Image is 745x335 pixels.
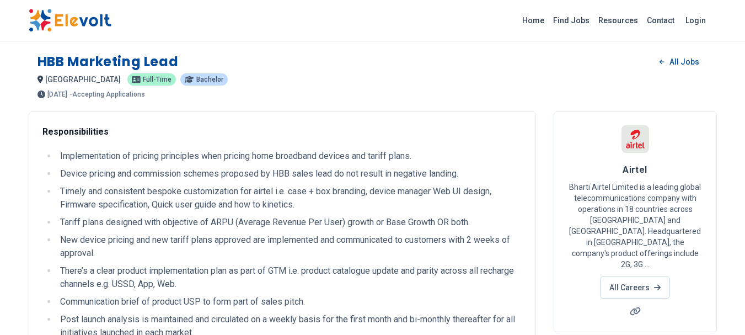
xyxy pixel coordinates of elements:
[621,125,649,153] img: Airtel
[57,233,522,260] li: New device pricing and new tariff plans approved are implemented and communicated to customers wi...
[69,91,145,98] p: - Accepting Applications
[679,9,712,31] a: Login
[57,216,522,229] li: Tariff plans designed with objective of ARPU (Average Revenue Per User) growth or Base Growth OR ...
[642,12,679,29] a: Contact
[651,54,708,70] a: All Jobs
[37,53,179,71] h1: HBB Marketing Lead
[45,75,121,84] span: [GEOGRAPHIC_DATA]
[594,12,642,29] a: Resources
[600,276,670,299] a: All Careers
[57,150,522,163] li: Implementation of pricing principles when pricing home broadband devices and tariff plans.
[549,12,594,29] a: Find Jobs
[29,9,111,32] img: Elevolt
[57,264,522,291] li: There’s a clear product implementation plan as part of GTM i.e. product catalogue update and pari...
[57,295,522,309] li: Communication brief of product USP to form part of sales pitch.
[57,185,522,211] li: Timely and consistent bespoke customization for airtel i.e. case + box branding, device manager W...
[196,76,223,83] span: Bachelor
[47,91,67,98] span: [DATE]
[567,182,703,270] p: Bharti Airtel Limited is a leading global telecommunications company with operations in 18 countr...
[42,126,109,137] strong: Responsibilities
[143,76,171,83] span: Full-time
[518,12,549,29] a: Home
[57,167,522,180] li: Device pricing and commission schemes proposed by HBB sales lead do not result in negative landing.
[623,164,647,175] span: Airtel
